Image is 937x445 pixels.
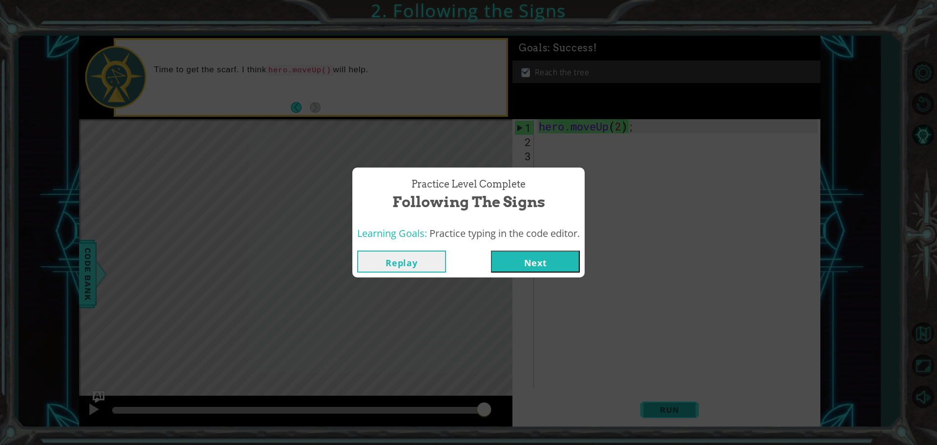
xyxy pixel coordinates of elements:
[491,251,580,273] button: Next
[357,227,427,240] span: Learning Goals:
[392,191,545,212] span: Following the Signs
[411,177,526,191] span: Practice Level Complete
[429,227,580,240] span: Practice typing in the code editor.
[357,251,446,273] button: Replay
